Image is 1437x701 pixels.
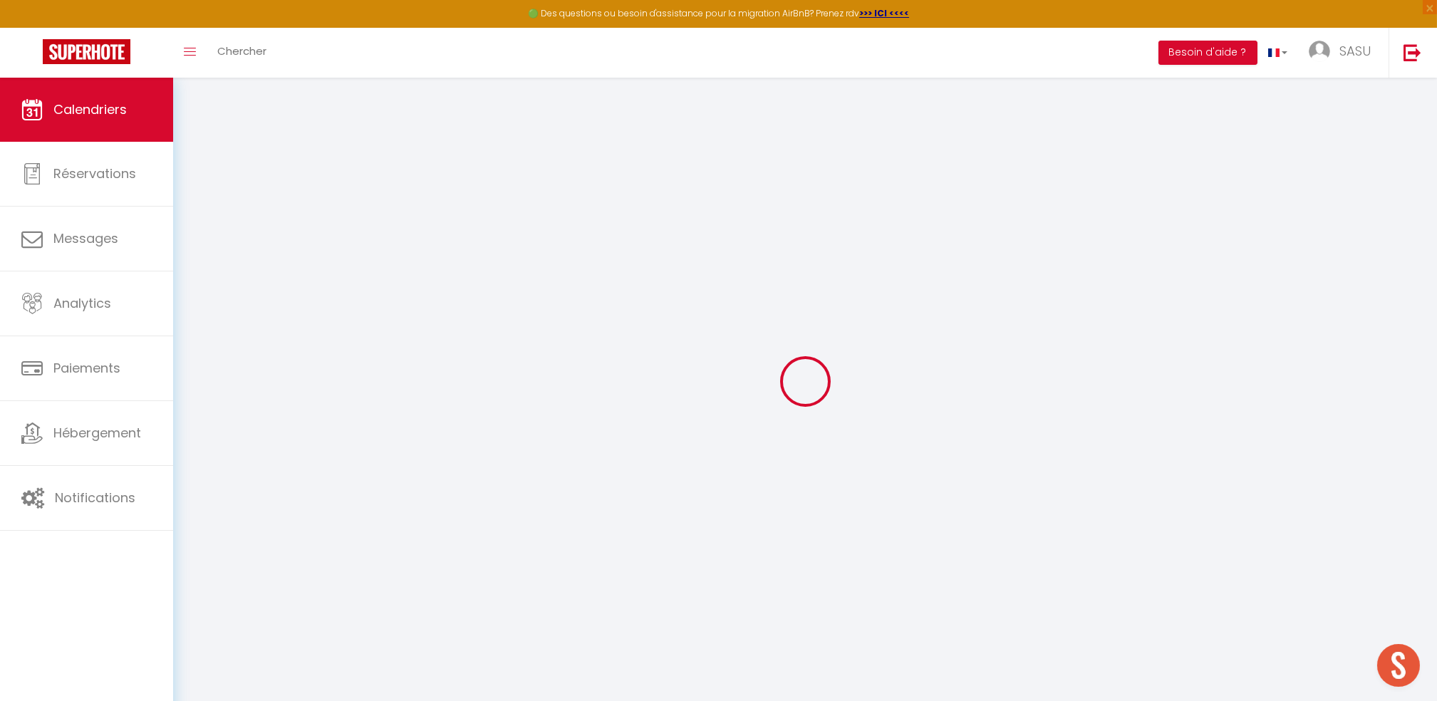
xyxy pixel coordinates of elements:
img: Super Booking [43,39,130,64]
a: ... SASU [1298,28,1389,78]
span: Calendriers [53,100,127,118]
span: Notifications [55,489,135,507]
img: ... [1309,41,1330,62]
span: Hébergement [53,424,141,442]
a: >>> ICI <<<< [859,7,909,19]
span: Messages [53,229,118,247]
span: Chercher [217,43,266,58]
a: Chercher [207,28,277,78]
div: Ouvrir le chat [1377,644,1420,687]
span: Réservations [53,165,136,182]
img: logout [1404,43,1421,61]
button: Besoin d'aide ? [1158,41,1257,65]
span: SASU [1339,42,1371,60]
span: Paiements [53,359,120,377]
span: Analytics [53,294,111,312]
